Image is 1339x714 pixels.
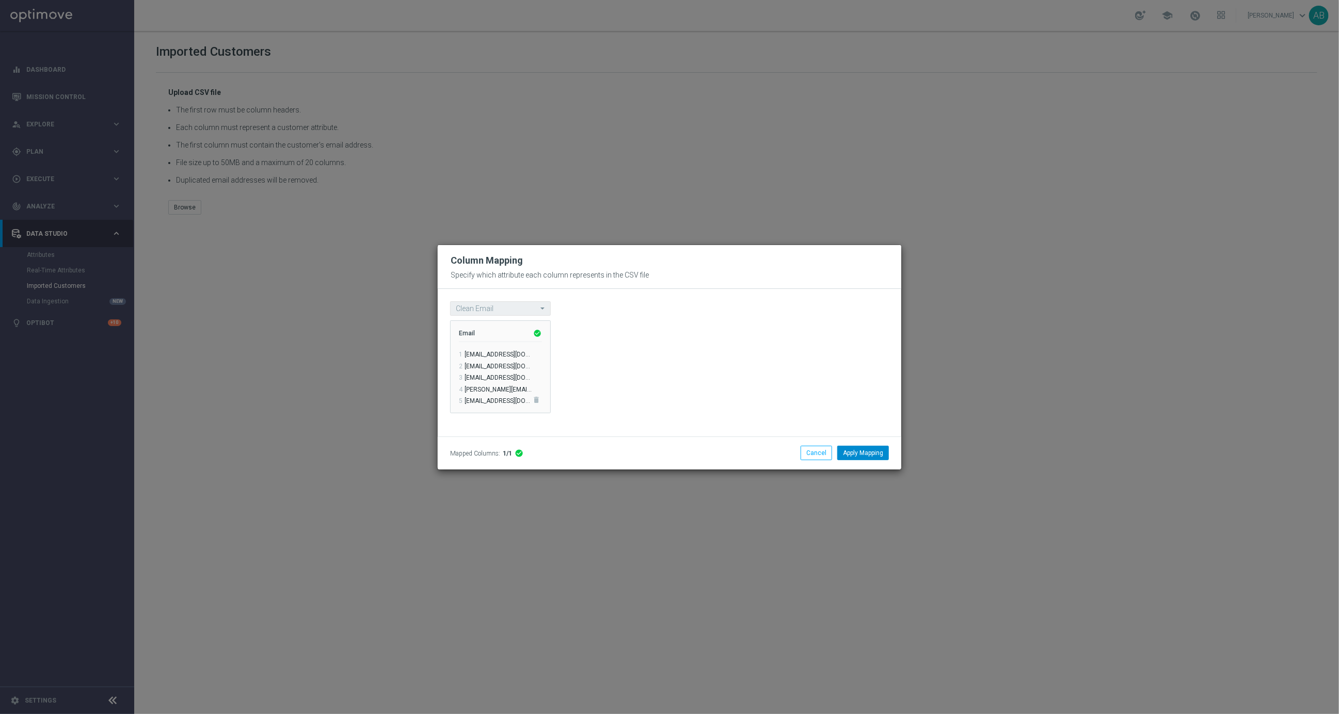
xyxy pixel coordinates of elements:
[459,363,463,370] span: 2
[451,254,523,267] h2: Column Mapping
[465,374,532,381] span: mtoolan302@gmail.com
[450,301,551,316] ng-select: Clean Email
[515,448,523,459] span: check_circle
[801,446,832,460] button: Cancel
[451,270,889,280] p: Specify which attribute each column represents in the CSV file
[837,446,889,460] button: Apply Mapping
[465,397,532,404] span: jpatten909@gmail.com
[534,329,542,338] span: check_circle
[459,386,463,393] span: 4
[450,449,500,458] span: Mapped Columns:
[503,449,512,458] b: 1/1
[465,351,532,358] span: james_duncan1985@hotmail.co.uk
[459,329,475,338] span: Email
[459,397,463,404] span: 5
[459,351,463,358] span: 1
[465,386,532,393] span: christinebby@live.co.uk
[465,363,532,370] span: chrisjoesph5@googlemail.com
[459,374,463,381] span: 3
